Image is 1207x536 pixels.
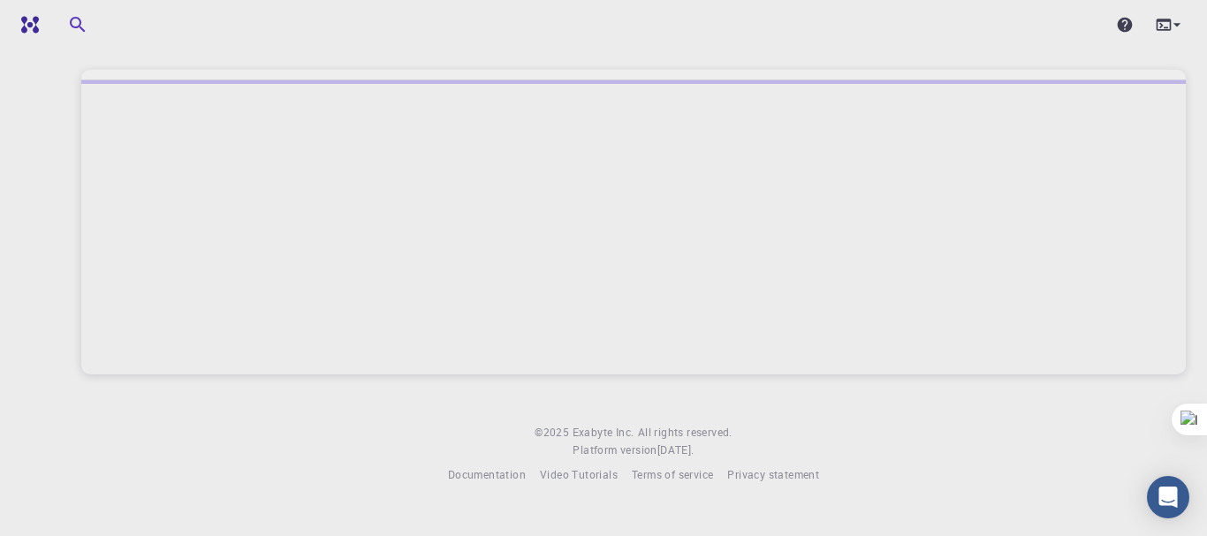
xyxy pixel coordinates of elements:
span: Video Tutorials [540,467,618,481]
span: [DATE] . [657,442,695,457]
span: All rights reserved. [638,424,733,442]
a: Privacy statement [727,466,819,484]
a: Exabyte Inc. [573,424,634,442]
span: Platform version [573,442,657,459]
a: Video Tutorials [540,466,618,484]
span: Documentation [448,467,526,481]
a: Documentation [448,466,526,484]
a: [DATE]. [657,442,695,459]
a: Terms of service [632,466,713,484]
span: Exabyte Inc. [573,425,634,439]
span: Terms of service [632,467,713,481]
img: logo [14,16,39,34]
span: Privacy statement [727,467,819,481]
span: © 2025 [535,424,572,442]
div: Open Intercom Messenger [1147,476,1189,518]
